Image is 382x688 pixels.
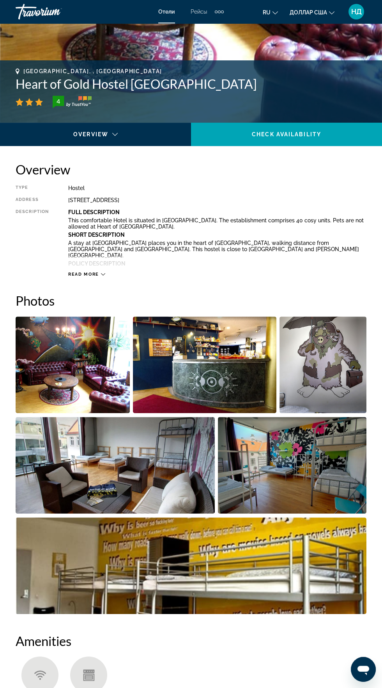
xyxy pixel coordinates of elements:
[218,417,366,514] button: Open full-screen image slider
[16,197,49,203] div: Address
[351,7,362,16] font: НД
[68,272,99,277] span: Read more
[16,293,366,308] h2: Photos
[351,657,376,682] iframe: Кнопка запуска окна обмена сообщениями
[158,9,175,15] a: Отели
[68,209,120,215] b: Full Description
[290,9,327,16] font: доллар США
[263,9,271,16] font: ru
[16,2,94,22] a: Травориум
[16,417,215,514] button: Open full-screen image slider
[16,162,366,177] h2: Overview
[16,185,49,191] div: Type
[68,232,125,238] b: Short Description
[215,5,224,18] button: Дополнительные элементы навигации
[68,217,366,230] p: This comfortable Hotel is situated in [GEOGRAPHIC_DATA]. The establishment comprises 40 cosy unit...
[346,4,366,20] button: Меню пользователя
[252,131,321,137] span: Check Availability
[263,7,278,18] button: Изменить язык
[16,316,130,414] button: Open full-screen image slider
[16,76,366,92] h1: Heart of Gold Hostel [GEOGRAPHIC_DATA]
[53,96,92,108] img: trustyou-badge-hor.svg
[68,271,105,277] button: Read more
[191,123,382,146] button: Check Availability
[16,209,49,267] div: Description
[16,517,366,614] button: Open full-screen image slider
[191,9,207,15] a: Рейсы
[68,185,366,191] div: Hostel
[68,197,366,203] div: [STREET_ADDRESS]
[279,316,366,414] button: Open full-screen image slider
[290,7,334,18] button: Изменить валюту
[23,68,162,74] span: [GEOGRAPHIC_DATA], , [GEOGRAPHIC_DATA]
[16,633,366,649] h2: Amenities
[50,97,66,106] div: 4
[133,316,276,414] button: Open full-screen image slider
[68,240,366,259] p: A stay at [GEOGRAPHIC_DATA] places you in the heart of [GEOGRAPHIC_DATA], walking distance from [...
